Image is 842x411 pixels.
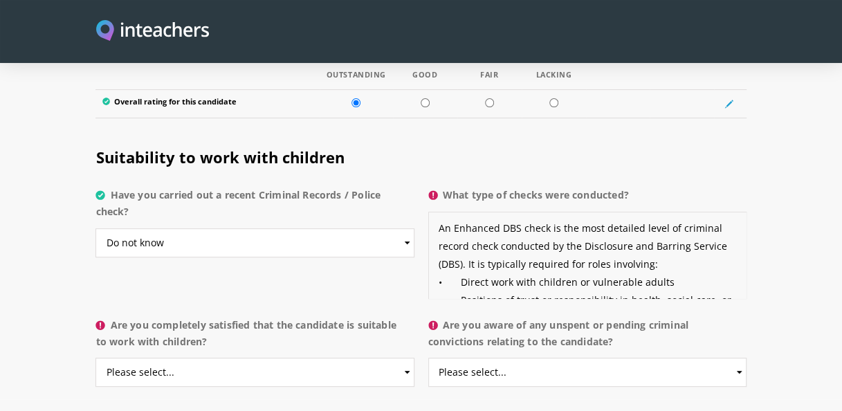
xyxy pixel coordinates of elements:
label: Are you aware of any unspent or pending criminal convictions relating to the candidate? [428,317,747,358]
th: Fair [457,71,522,90]
label: Overall rating for this candidate [102,97,312,110]
label: What type of checks were conducted? [428,187,747,212]
label: Are you completely satisfied that the candidate is suitable to work with children? [95,317,414,358]
span: Suitability to work with children [95,147,344,167]
label: Have you carried out a recent Criminal Records / Police check? [95,187,414,228]
th: Lacking [522,71,586,90]
a: Visit this site's homepage [96,20,209,43]
img: Inteachers [96,20,209,43]
th: Outstanding [320,71,393,90]
th: Good [393,71,457,90]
